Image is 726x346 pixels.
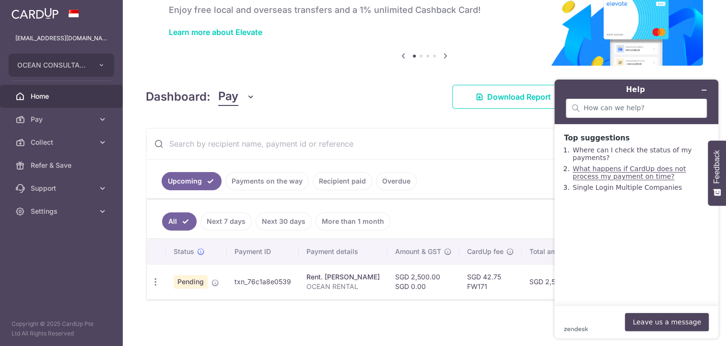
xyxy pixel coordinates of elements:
p: [EMAIL_ADDRESS][DOMAIN_NAME] [15,34,107,43]
img: CardUp [12,8,59,19]
span: Pending [174,275,208,288]
a: Payments on the way [225,172,309,190]
span: OCEAN CONSULTANT EMPLOYMENT PTE. LTD. [17,60,88,70]
span: Amount & GST [395,247,441,256]
iframe: Find more information here [547,72,726,346]
td: SGD 42.75 FW171 [459,264,522,299]
a: Recipient paid [313,172,372,190]
span: Refer & Save [31,161,94,170]
td: SGD 2,542.75 [522,264,581,299]
span: Help [22,7,41,15]
span: Download Report [487,91,551,103]
span: Feedback [713,150,721,184]
button: Feedback - Show survey [708,140,726,206]
th: Payment ID [227,239,299,264]
td: txn_76c1a8e0539 [227,264,299,299]
div: Rent. [PERSON_NAME] [306,272,380,282]
button: Pay [218,88,255,106]
a: Upcoming [162,172,222,190]
span: Collect [31,138,94,147]
button: OCEAN CONSULTANT EMPLOYMENT PTE. LTD. [9,54,114,77]
a: Download Report [452,85,574,109]
span: Settings [31,207,94,216]
span: CardUp fee [467,247,504,256]
input: Search by recipient name, payment id or reference [146,128,679,159]
h6: Enjoy free local and overseas transfers and a 1% unlimited Cashback Card! [169,4,680,16]
span: Total amt. [529,247,561,256]
span: Pay [31,115,94,124]
td: SGD 2,500.00 SGD 0.00 [387,264,459,299]
a: Next 30 days [256,212,312,231]
span: Pay [218,88,238,106]
span: Home [31,92,94,101]
a: All [162,212,197,231]
a: More than 1 month [316,212,390,231]
p: OCEAN RENTAL [306,282,380,291]
a: Next 7 days [200,212,252,231]
span: Support [31,184,94,193]
span: Status [174,247,194,256]
a: Learn more about Elevate [169,27,262,37]
h4: Dashboard: [146,88,211,105]
a: Overdue [376,172,417,190]
th: Payment details [299,239,387,264]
